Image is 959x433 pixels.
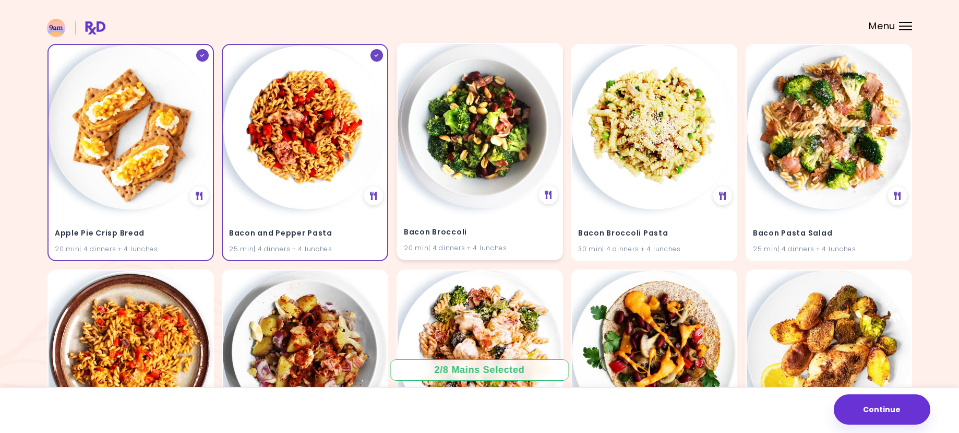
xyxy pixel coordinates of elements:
[753,244,905,254] div: 25 min | 4 dinners + 4 lunches
[229,225,381,242] h4: Bacon and Pepper Pasta
[869,21,895,31] span: Menu
[47,19,105,37] img: RxDiet
[229,244,381,254] div: 25 min | 4 dinners + 4 lunches
[578,225,730,242] h4: Bacon Broccoli Pasta
[364,186,383,205] div: See Meal Plan
[713,186,732,205] div: See Meal Plan
[404,243,556,253] div: 20 min | 4 dinners + 4 lunches
[55,244,207,254] div: 20 min | 4 dinners + 4 lunches
[189,186,208,205] div: See Meal Plan
[427,364,532,377] div: 2 / 8 Mains Selected
[578,244,730,254] div: 30 min | 4 dinners + 4 lunches
[55,225,207,242] h4: Apple Pie Crisp Bread
[753,225,905,242] h4: Bacon Pasta Salad
[404,224,556,241] h4: Bacon Broccoli
[834,394,930,425] button: Continue
[538,185,557,204] div: See Meal Plan
[888,186,906,205] div: See Meal Plan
